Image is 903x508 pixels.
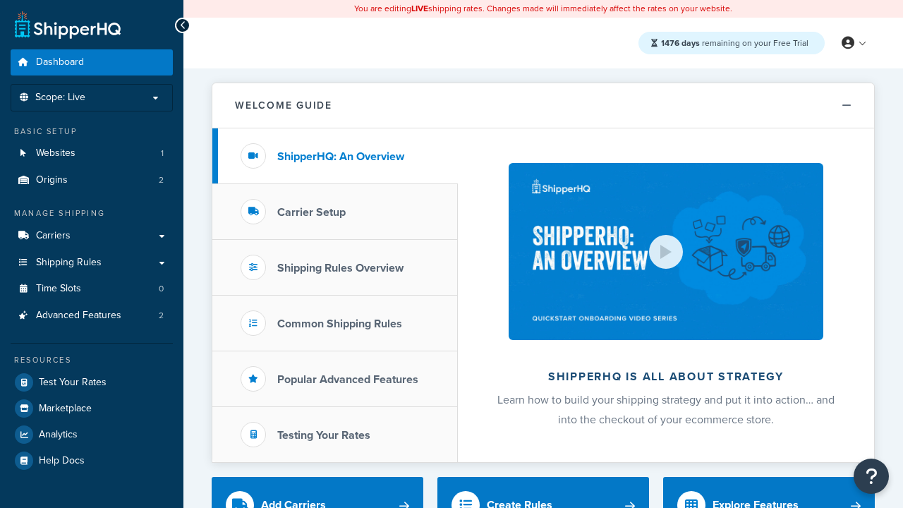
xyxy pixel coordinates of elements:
[11,354,173,366] div: Resources
[277,373,418,386] h3: Popular Advanced Features
[497,392,835,428] span: Learn how to build your shipping strategy and put it into action… and into the checkout of your e...
[11,276,173,302] a: Time Slots0
[11,303,173,329] a: Advanced Features2
[161,147,164,159] span: 1
[277,262,404,274] h3: Shipping Rules Overview
[11,396,173,421] a: Marketplace
[11,126,173,138] div: Basic Setup
[11,303,173,329] li: Advanced Features
[11,140,173,167] li: Websites
[39,455,85,467] span: Help Docs
[277,429,370,442] h3: Testing Your Rates
[411,2,428,15] b: LIVE
[11,140,173,167] a: Websites1
[36,147,75,159] span: Websites
[39,403,92,415] span: Marketplace
[35,92,85,104] span: Scope: Live
[11,370,173,395] a: Test Your Rates
[36,283,81,295] span: Time Slots
[36,257,102,269] span: Shipping Rules
[159,174,164,186] span: 2
[277,150,404,163] h3: ShipperHQ: An Overview
[11,49,173,75] a: Dashboard
[495,370,837,383] h2: ShipperHQ is all about strategy
[11,250,173,276] a: Shipping Rules
[36,56,84,68] span: Dashboard
[854,459,889,494] button: Open Resource Center
[11,448,173,473] a: Help Docs
[11,167,173,193] li: Origins
[277,206,346,219] h3: Carrier Setup
[11,167,173,193] a: Origins2
[11,276,173,302] li: Time Slots
[212,83,874,128] button: Welcome Guide
[159,283,164,295] span: 0
[661,37,700,49] strong: 1476 days
[277,317,402,330] h3: Common Shipping Rules
[36,230,71,242] span: Carriers
[661,37,808,49] span: remaining on your Free Trial
[11,223,173,249] a: Carriers
[39,377,107,389] span: Test Your Rates
[11,422,173,447] a: Analytics
[159,310,164,322] span: 2
[39,429,78,441] span: Analytics
[36,310,121,322] span: Advanced Features
[36,174,68,186] span: Origins
[235,100,332,111] h2: Welcome Guide
[11,207,173,219] div: Manage Shipping
[509,163,823,340] img: ShipperHQ is all about strategy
